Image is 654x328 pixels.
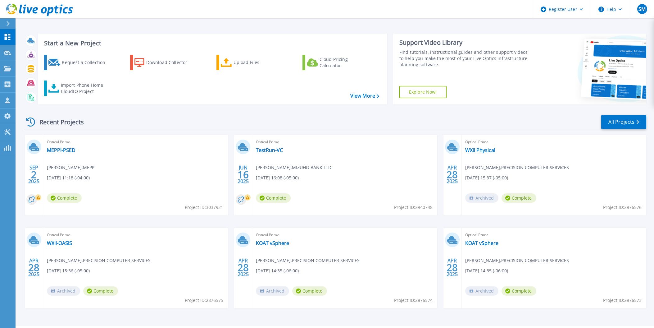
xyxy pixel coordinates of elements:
[465,232,643,238] span: Optical Prime
[47,147,75,153] a: MEPPI-PSED
[399,86,447,98] a: Explore Now!
[24,114,92,130] div: Recent Projects
[446,256,458,279] div: APR 2025
[399,39,529,47] div: Support Video Library
[238,265,249,270] span: 28
[61,82,109,95] div: Import Phone Home CloudIQ Project
[320,56,369,69] div: Cloud Pricing Calculator
[465,147,495,153] a: WXII Physical
[465,257,569,264] span: [PERSON_NAME] , PRECISION COMPUTER SERVICES
[238,172,249,177] span: 16
[47,267,90,274] span: [DATE] 15:36 (-05:00)
[292,286,327,296] span: Complete
[47,193,82,203] span: Complete
[237,163,249,186] div: JUN 2025
[465,174,508,181] span: [DATE] 15:37 (-05:00)
[302,55,372,70] a: Cloud Pricing Calculator
[256,267,299,274] span: [DATE] 14:35 (-06:00)
[502,286,536,296] span: Complete
[256,139,433,146] span: Optical Prime
[28,265,39,270] span: 28
[185,204,223,211] span: Project ID: 3037921
[447,172,458,177] span: 28
[130,55,199,70] a: Download Collector
[47,174,90,181] span: [DATE] 11:18 (-04:00)
[465,267,508,274] span: [DATE] 14:35 (-06:00)
[603,297,642,304] span: Project ID: 2876573
[256,174,299,181] span: [DATE] 16:08 (-05:00)
[465,240,498,246] a: KOAT vSphere
[28,163,40,186] div: SEP 2025
[447,265,458,270] span: 28
[399,49,529,68] div: Find tutorials, instructional guides and other support videos to help you make the most of your L...
[638,7,646,12] span: SM
[28,256,40,279] div: APR 2025
[256,240,289,246] a: KOAT vSphere
[47,286,80,296] span: Archived
[256,193,291,203] span: Complete
[44,55,113,70] a: Request a Collection
[256,257,360,264] span: [PERSON_NAME] , PRECISION COMPUTER SERVICES
[465,193,498,203] span: Archived
[47,240,72,246] a: WXII-OASIS
[256,232,433,238] span: Optical Prime
[350,93,379,99] a: View More
[237,256,249,279] div: APR 2025
[47,164,96,171] span: [PERSON_NAME] , MEPPI
[47,232,224,238] span: Optical Prime
[44,40,379,47] h3: Start a New Project
[83,286,118,296] span: Complete
[234,56,283,69] div: Upload Files
[216,55,286,70] a: Upload Files
[394,297,433,304] span: Project ID: 2876574
[47,257,151,264] span: [PERSON_NAME] , PRECISION COMPUTER SERVICES
[601,115,646,129] a: All Projects
[256,164,331,171] span: [PERSON_NAME] , MIZUHO BANK LTD
[146,56,196,69] div: Download Collector
[446,163,458,186] div: APR 2025
[394,204,433,211] span: Project ID: 2940748
[465,164,569,171] span: [PERSON_NAME] , PRECISION COMPUTER SERVICES
[256,286,289,296] span: Archived
[603,204,642,211] span: Project ID: 2876576
[256,147,283,153] a: TestRun-VC
[185,297,223,304] span: Project ID: 2876575
[502,193,536,203] span: Complete
[465,139,643,146] span: Optical Prime
[62,56,111,69] div: Request a Collection
[31,172,37,177] span: 2
[465,286,498,296] span: Archived
[47,139,224,146] span: Optical Prime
